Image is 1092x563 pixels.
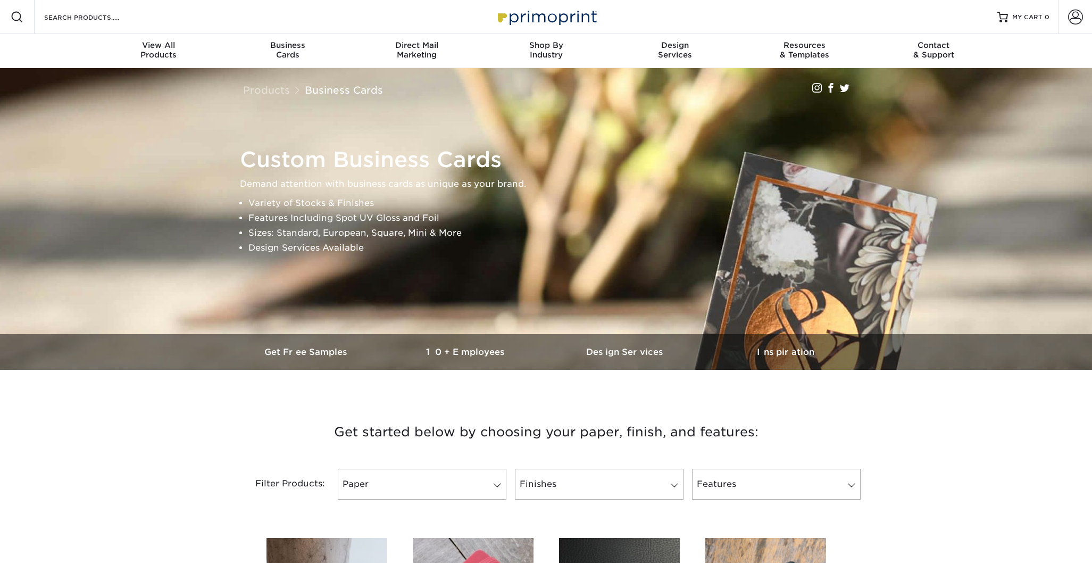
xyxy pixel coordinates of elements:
[338,469,506,500] a: Paper
[546,334,706,370] a: Design Services
[692,469,861,500] a: Features
[248,241,862,255] li: Design Services Available
[481,34,611,68] a: Shop ByIndustry
[352,34,481,68] a: Direct MailMarketing
[611,34,740,68] a: DesignServices
[223,40,352,60] div: Cards
[740,40,869,60] div: & Templates
[352,40,481,50] span: Direct Mail
[481,40,611,60] div: Industry
[481,40,611,50] span: Shop By
[387,334,546,370] a: 10+ Employees
[94,34,223,68] a: View AllProducts
[94,40,223,50] span: View All
[869,34,998,68] a: Contact& Support
[546,347,706,357] h3: Design Services
[740,40,869,50] span: Resources
[223,34,352,68] a: BusinessCards
[869,40,998,60] div: & Support
[227,334,387,370] a: Get Free Samples
[94,40,223,60] div: Products
[493,5,599,28] img: Primoprint
[240,147,862,172] h1: Custom Business Cards
[248,196,862,211] li: Variety of Stocks & Finishes
[223,40,352,50] span: Business
[227,347,387,357] h3: Get Free Samples
[869,40,998,50] span: Contact
[706,334,865,370] a: Inspiration
[227,469,334,500] div: Filter Products:
[352,40,481,60] div: Marketing
[611,40,740,60] div: Services
[1012,13,1043,22] span: MY CART
[240,177,862,192] p: Demand attention with business cards as unique as your brand.
[387,347,546,357] h3: 10+ Employees
[611,40,740,50] span: Design
[43,11,147,23] input: SEARCH PRODUCTS.....
[740,34,869,68] a: Resources& Templates
[515,469,683,500] a: Finishes
[706,347,865,357] h3: Inspiration
[305,84,383,96] a: Business Cards
[248,211,862,226] li: Features Including Spot UV Gloss and Foil
[243,84,290,96] a: Products
[1045,13,1049,21] span: 0
[235,408,857,456] h3: Get started below by choosing your paper, finish, and features:
[248,226,862,241] li: Sizes: Standard, European, Square, Mini & More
